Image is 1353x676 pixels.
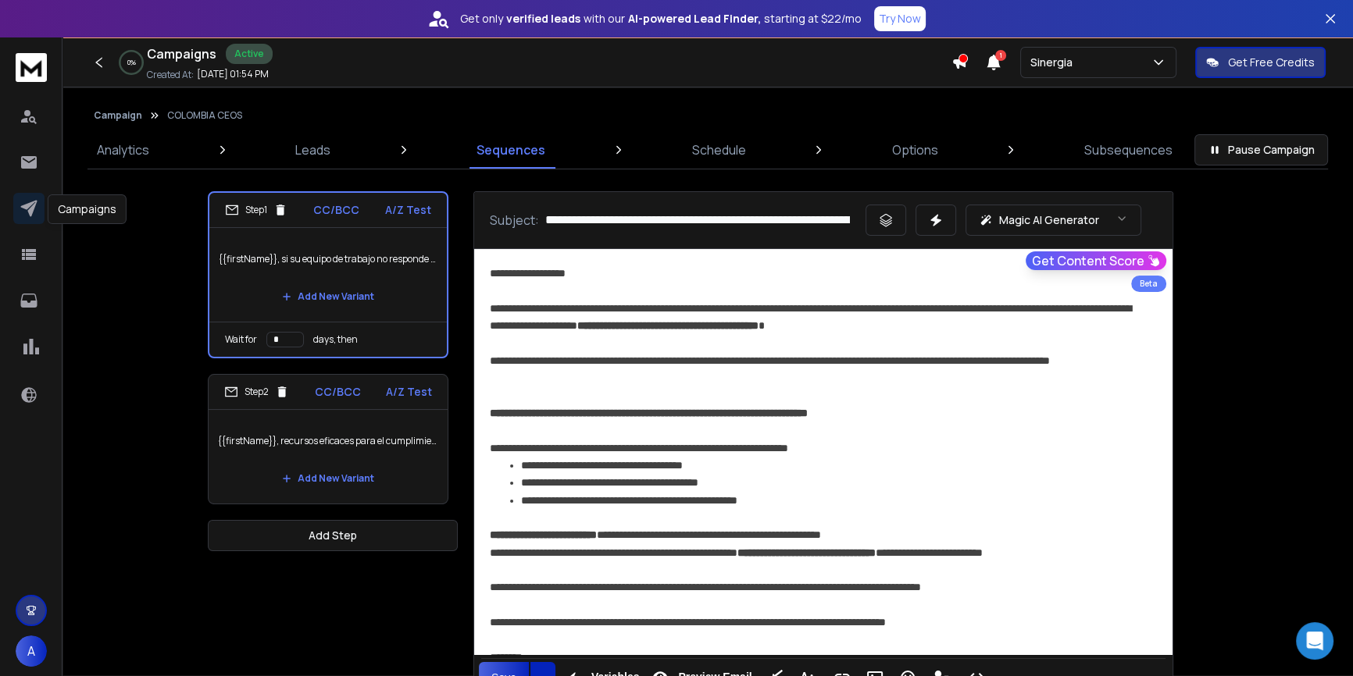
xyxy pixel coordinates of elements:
[167,109,242,122] p: COLOMBIA CEOS
[874,6,926,31] button: Try Now
[1030,55,1079,70] p: Sinergia
[460,11,862,27] p: Get only with our starting at $22/mo
[224,385,289,399] div: Step 2
[16,635,47,667] button: A
[219,237,437,281] p: {{firstName}}, si su equipo de trabajo no responde a las expectativas de resultado, esto le inter...
[315,384,361,400] p: CC/BCC
[295,141,330,159] p: Leads
[313,333,358,346] p: days, then
[225,203,287,217] div: Step 1
[270,281,387,312] button: Add New Variant
[225,333,257,346] p: Wait for
[385,202,431,218] p: A/Z Test
[966,205,1141,236] button: Magic AI Generator
[386,384,432,400] p: A/Z Test
[218,419,438,463] p: {{firstName}}, recursos eficaces para el cumplimiento de las metas corporativas de {{companyName}}
[286,131,340,169] a: Leads
[1296,622,1333,660] div: Open Intercom Messenger
[1194,134,1328,165] button: Pause Campaign
[692,141,746,159] p: Schedule
[477,141,545,159] p: Sequences
[995,50,1006,61] span: 1
[87,131,159,169] a: Analytics
[467,131,555,169] a: Sequences
[892,141,938,159] p: Options
[1026,251,1166,270] button: Get Content Score
[48,194,127,224] div: Campaigns
[879,11,921,27] p: Try Now
[1084,141,1173,159] p: Subsequences
[147,44,216,63] h1: Campaigns
[1131,276,1166,292] div: Beta
[490,211,539,229] p: Subject:
[208,374,448,504] li: Step2CC/BCCA/Z Test{{firstName}}, recursos eficaces para el cumplimiento de las metas corporativa...
[147,69,194,81] p: Created At:
[313,202,359,218] p: CC/BCC
[883,131,948,169] a: Options
[208,520,458,551] button: Add Step
[1228,55,1315,70] p: Get Free Credits
[127,58,136,67] p: 0 %
[226,44,273,64] div: Active
[197,68,269,80] p: [DATE] 01:54 PM
[683,131,755,169] a: Schedule
[506,11,580,27] strong: verified leads
[97,141,149,159] p: Analytics
[208,191,448,358] li: Step1CC/BCCA/Z Test{{firstName}}, si su equipo de trabajo no responde a las expectativas de resul...
[1075,131,1182,169] a: Subsequences
[628,11,761,27] strong: AI-powered Lead Finder,
[270,463,387,494] button: Add New Variant
[1195,47,1326,78] button: Get Free Credits
[16,53,47,82] img: logo
[999,212,1099,228] p: Magic AI Generator
[94,109,142,122] button: Campaign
